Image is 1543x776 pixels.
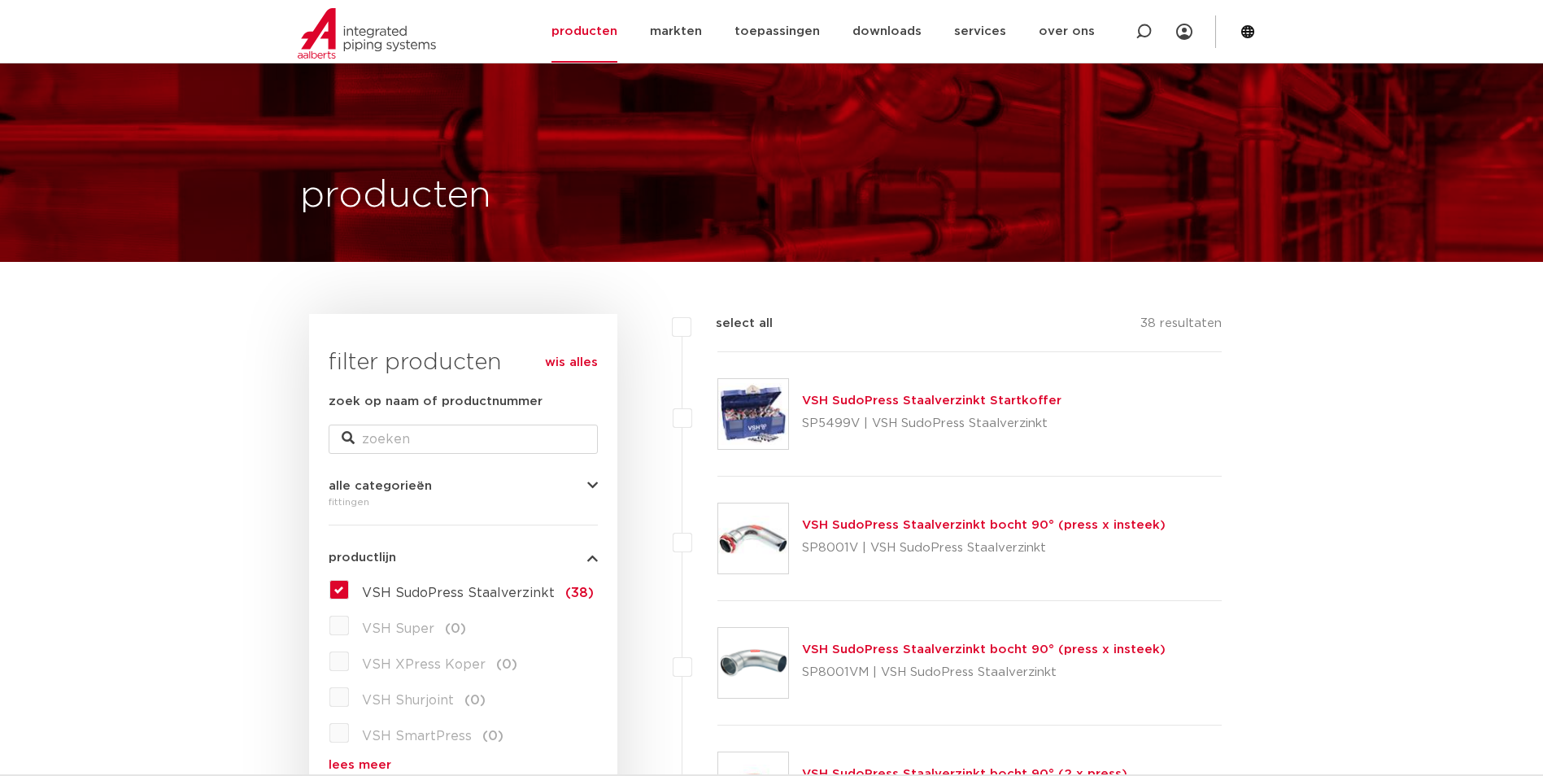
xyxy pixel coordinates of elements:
span: (38) [565,586,594,599]
a: wis alles [545,353,598,373]
a: VSH SudoPress Staalverzinkt bocht 90° (press x insteek) [802,519,1166,531]
span: VSH Shurjoint [362,694,454,707]
img: Thumbnail for VSH SudoPress Staalverzinkt Startkoffer [718,379,788,449]
span: (0) [482,730,503,743]
span: VSH XPress Koper [362,658,486,671]
p: SP8001V | VSH SudoPress Staalverzinkt [802,535,1166,561]
span: VSH SmartPress [362,730,472,743]
p: SP8001VM | VSH SudoPress Staalverzinkt [802,660,1166,686]
input: zoeken [329,425,598,454]
span: alle categorieën [329,480,432,492]
label: zoek op naam of productnummer [329,392,543,412]
span: (0) [496,658,517,671]
img: Thumbnail for VSH SudoPress Staalverzinkt bocht 90° (press x insteek) [718,504,788,573]
span: VSH Super [362,622,434,635]
a: VSH SudoPress Staalverzinkt bocht 90° (press x insteek) [802,643,1166,656]
label: select all [691,314,773,334]
h3: filter producten [329,347,598,379]
button: alle categorieën [329,480,598,492]
a: VSH SudoPress Staalverzinkt Startkoffer [802,395,1061,407]
p: 38 resultaten [1140,314,1222,339]
a: lees meer [329,759,598,771]
div: fittingen [329,492,598,512]
span: (0) [464,694,486,707]
span: productlijn [329,551,396,564]
img: Thumbnail for VSH SudoPress Staalverzinkt bocht 90° (press x insteek) [718,628,788,698]
button: productlijn [329,551,598,564]
p: SP5499V | VSH SudoPress Staalverzinkt [802,411,1061,437]
span: (0) [445,622,466,635]
span: VSH SudoPress Staalverzinkt [362,586,555,599]
h1: producten [300,170,491,222]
